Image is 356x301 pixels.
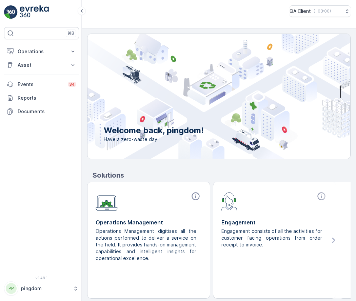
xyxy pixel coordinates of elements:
p: Reports [18,95,76,101]
p: ⌘B [67,31,74,36]
a: Reports [4,91,79,105]
button: QA Client(+03:00) [290,5,351,17]
span: Have a zero-waste day [104,136,204,143]
p: 34 [69,82,75,87]
p: Engagement consists of all the activities for customer facing operations from order receipt to in... [221,228,322,248]
div: PP [6,283,17,294]
button: PPpingdom [4,281,79,296]
img: module-icon [96,192,118,211]
p: Operations Management digitises all the actions performed to deliver a service on the field. It p... [96,228,196,262]
button: Operations [4,45,79,58]
p: pingdom [21,285,70,292]
p: Events [18,81,64,88]
span: v 1.48.1 [4,276,79,280]
p: Asset [18,62,65,68]
button: Asset [4,58,79,72]
img: logo [4,5,18,19]
p: ( +03:00 ) [314,8,331,14]
p: Operations [18,48,65,55]
p: Operations Management [96,218,202,226]
img: module-icon [221,192,237,210]
p: Documents [18,108,76,115]
a: Documents [4,105,79,118]
p: Welcome back, pingdom! [104,125,204,136]
p: QA Client [290,8,311,15]
img: city illustration [57,34,350,159]
a: Events34 [4,78,79,91]
img: logo_light-DOdMpM7g.png [20,5,49,19]
p: Engagement [221,218,328,226]
p: Solutions [93,170,351,180]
